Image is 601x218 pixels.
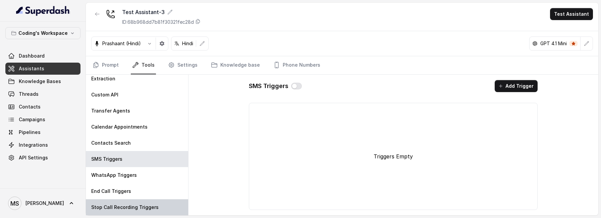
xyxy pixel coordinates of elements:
[249,81,288,91] h1: SMS Triggers
[18,29,68,37] p: Coding's Workspace
[19,65,44,72] span: Assistants
[19,142,48,148] span: Integrations
[5,88,80,100] a: Threads
[19,129,41,136] span: Pipelines
[91,107,130,114] p: Transfer Agents
[16,5,70,16] img: light.svg
[182,40,193,47] p: Hindi
[5,114,80,126] a: Campaigns
[19,53,45,59] span: Dashboard
[5,126,80,138] a: Pipelines
[19,91,39,97] span: Threads
[5,27,80,39] button: Coding's Workspace
[19,78,61,85] span: Knowledge Bases
[167,56,199,74] a: Settings
[532,41,538,46] svg: openai logo
[91,140,131,146] p: Contacts Search
[5,139,80,151] a: Integrations
[272,56,322,74] a: Phone Numbers
[540,40,567,47] p: GPT 4.1 Mini
[5,75,80,87] a: Knowledge Bases
[10,200,19,207] text: MS
[550,8,593,20] button: Test Assistant
[5,63,80,75] a: Assistants
[122,8,201,16] div: Test Assistant-3
[91,56,593,74] nav: Tabs
[91,56,120,74] a: Prompt
[19,154,48,161] span: API Settings
[91,91,118,98] p: Custom API
[91,75,115,82] p: Extraction
[102,40,141,47] p: Prashaant (Hindi)
[131,56,156,74] a: Tools
[5,152,80,164] a: API Settings
[122,19,194,25] p: ID: 68b968dd7b81f30321fec28d
[91,156,122,162] p: SMS Triggers
[5,101,80,113] a: Contacts
[5,50,80,62] a: Dashboard
[25,200,64,207] span: [PERSON_NAME]
[495,80,538,92] button: Add Trigger
[19,103,41,110] span: Contacts
[19,116,45,123] span: Campaigns
[374,152,413,160] p: Triggers Empty
[91,188,131,195] p: End Call Triggers
[91,172,137,178] p: WhatsApp Triggers
[91,204,159,211] p: Stop Call Recording Triggers
[5,194,80,213] a: [PERSON_NAME]
[91,124,148,130] p: Calendar Appointments
[210,56,261,74] a: Knowledge base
